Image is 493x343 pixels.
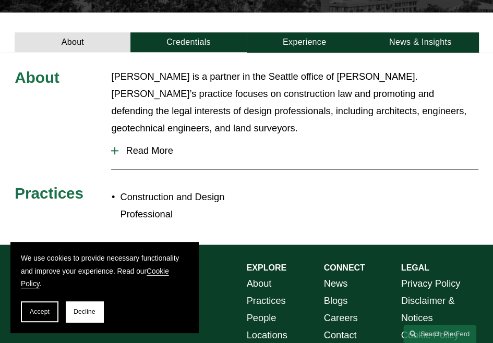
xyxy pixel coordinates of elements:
[403,325,476,343] a: Search this site
[401,275,461,292] a: Privacy Policy
[247,292,286,310] a: Practices
[247,275,272,292] a: About
[21,301,58,322] button: Accept
[15,32,130,52] a: About
[118,145,478,156] span: Read More
[15,69,59,86] span: About
[247,263,286,272] strong: EXPLORE
[10,242,198,333] section: Cookie banner
[401,263,429,272] strong: LEGAL
[363,32,478,52] a: News & Insights
[324,310,358,327] a: Careers
[74,308,95,315] span: Decline
[324,292,348,310] a: Blogs
[15,185,83,202] span: Practices
[324,263,365,272] strong: CONNECT
[21,252,188,291] p: We use cookies to provide necessary functionality and improve your experience. Read our .
[30,308,50,315] span: Accept
[324,275,348,292] a: News
[247,310,276,327] a: People
[401,292,478,327] a: Disclaimer & Notices
[247,32,363,52] a: Experience
[66,301,103,322] button: Decline
[111,137,478,164] button: Read More
[120,189,246,223] p: Construction and Design Professional
[21,267,169,288] a: Cookie Policy
[111,68,478,137] p: [PERSON_NAME] is a partner in the Seattle office of [PERSON_NAME]. [PERSON_NAME]’s practice focus...
[130,32,246,52] a: Credentials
